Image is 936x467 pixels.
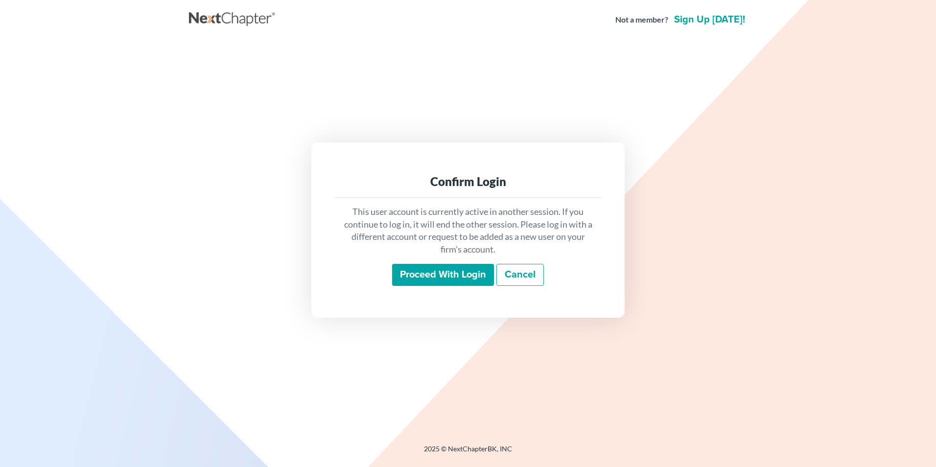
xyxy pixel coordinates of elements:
strong: Not a member? [615,14,668,25]
div: Confirm Login [343,174,593,189]
div: 2025 © NextChapterBK, INC [189,444,747,462]
a: Sign up [DATE]! [672,15,747,24]
a: Cancel [496,264,544,286]
input: Proceed with login [392,264,494,286]
p: This user account is currently active in another session. If you continue to log in, it will end ... [343,206,593,256]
